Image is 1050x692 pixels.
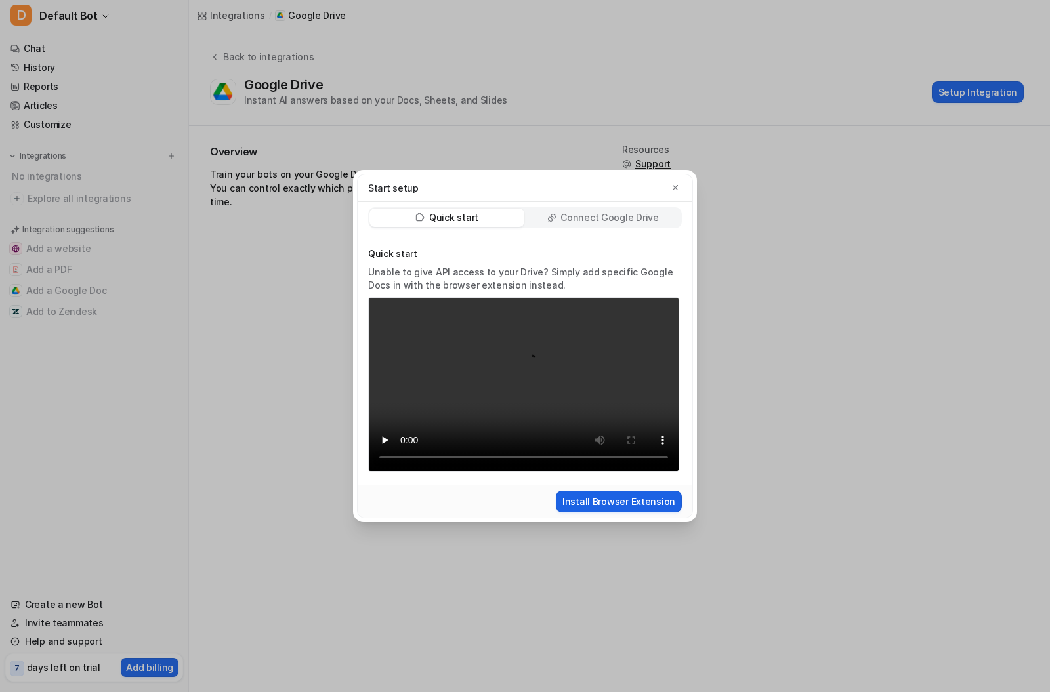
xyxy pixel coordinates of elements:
p: Start setup [368,181,419,195]
button: Install Browser Extension [556,491,682,512]
video: Your browser does not support the video tag. [368,297,679,472]
p: Quick start [429,211,478,224]
p: Connect Google Drive [560,211,658,224]
p: Unable to give API access to your Drive? Simply add specific Google Docs in with the browser exte... [368,266,679,292]
p: Quick start [368,247,679,260]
